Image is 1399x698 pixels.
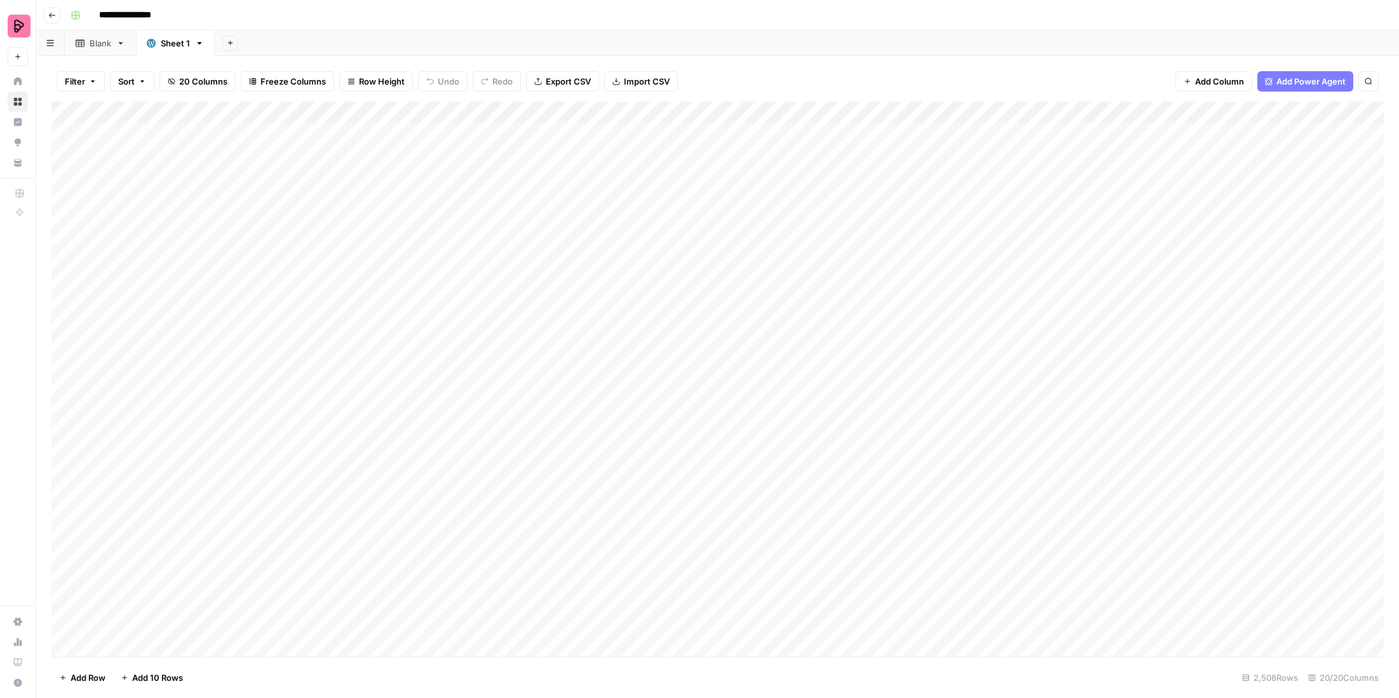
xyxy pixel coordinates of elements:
a: Home [8,71,28,92]
span: Redo [492,75,513,88]
button: Filter [57,71,105,92]
button: Export CSV [526,71,599,92]
a: Sheet 1 [136,31,215,56]
button: Freeze Columns [241,71,334,92]
a: Learning Hub [8,652,28,673]
button: Sort [110,71,154,92]
a: Usage [8,632,28,652]
span: Sort [118,75,135,88]
button: Redo [473,71,521,92]
div: Sheet 1 [161,37,190,50]
span: 20 Columns [179,75,227,88]
a: Browse [8,92,28,112]
div: Blank [90,37,111,50]
a: Opportunities [8,132,28,153]
span: Add Row [71,671,105,684]
img: Preply Logo [8,15,30,38]
span: Add Column [1195,75,1244,88]
a: Settings [8,612,28,632]
a: Your Data [8,153,28,173]
button: Add 10 Rows [113,667,191,688]
span: Filter [65,75,85,88]
button: Row Height [339,71,413,92]
a: Insights [8,112,28,132]
a: Blank [65,31,136,56]
span: Freeze Columns [260,75,326,88]
button: Help + Support [8,673,28,693]
button: Import CSV [604,71,678,92]
button: Add Column [1175,71,1252,92]
button: Workspace: Preply [8,10,28,42]
span: Row Height [359,75,405,88]
button: Add Row [51,667,113,688]
div: 20/20 Columns [1303,667,1384,688]
span: Undo [438,75,459,88]
span: Export CSV [546,75,591,88]
button: Add Power Agent [1257,71,1353,92]
span: Add Power Agent [1276,75,1346,88]
div: 2,508 Rows [1237,667,1303,688]
span: Add 10 Rows [132,671,183,684]
button: Undo [418,71,468,92]
button: 20 Columns [159,71,236,92]
span: Import CSV [624,75,670,88]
